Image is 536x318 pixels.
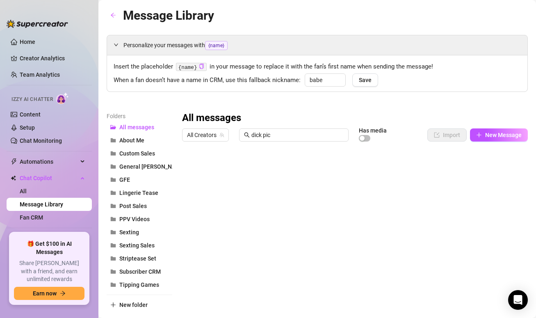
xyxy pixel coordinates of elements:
[110,164,116,169] span: folder
[427,128,467,142] button: Import
[119,203,147,209] span: Post Sales
[20,52,85,65] a: Creator Analytics
[110,302,116,308] span: plus
[359,128,387,133] article: Has media
[110,124,116,130] span: folder-open
[107,186,172,199] button: Lingerie Tease
[60,291,66,296] span: arrow-right
[176,63,207,71] code: {name}
[20,201,63,208] a: Message Library
[119,163,185,170] span: General [PERSON_NAME]
[470,128,528,142] button: New Message
[107,226,172,239] button: Sexting
[14,240,84,256] span: 🎁 Get $100 in AI Messages
[11,96,53,103] span: Izzy AI Chatter
[359,77,372,83] span: Save
[20,111,41,118] a: Content
[187,129,224,141] span: All Creators
[485,132,522,138] span: New Message
[107,35,527,55] div: Personalize your messages with{name}
[20,155,78,168] span: Automations
[107,173,172,186] button: GFE
[110,256,116,261] span: folder
[107,160,172,173] button: General [PERSON_NAME]
[114,62,521,72] span: Insert the placeholder in your message to replace it with the fan’s first name when sending the m...
[352,73,378,87] button: Save
[119,124,154,130] span: All messages
[119,302,148,308] span: New folder
[11,175,16,181] img: Chat Copilot
[123,41,521,50] span: Personalize your messages with
[219,133,224,137] span: team
[107,252,172,265] button: Striptease Set
[119,216,150,222] span: PPV Videos
[20,188,27,194] a: All
[20,214,43,221] a: Fan CRM
[119,229,139,236] span: Sexting
[508,290,528,310] div: Open Intercom Messenger
[476,132,482,138] span: plus
[107,265,172,278] button: Subscriber CRM
[56,92,69,104] img: AI Chatter
[107,121,172,134] button: All messages
[119,176,130,183] span: GFE
[110,177,116,183] span: folder
[110,269,116,275] span: folder
[110,151,116,156] span: folder
[107,298,172,311] button: New folder
[123,6,214,25] article: Message Library
[110,229,116,235] span: folder
[107,239,172,252] button: Sexting Sales
[11,158,17,165] span: thunderbolt
[119,150,155,157] span: Custom Sales
[7,20,68,28] img: logo-BBDzfeDw.svg
[119,281,159,288] span: Tipping Games
[33,290,57,297] span: Earn now
[182,112,241,125] h3: All messages
[114,75,301,85] span: When a fan doesn’t have a name in CRM, use this fallback nickname:
[119,268,161,275] span: Subscriber CRM
[110,243,116,248] span: folder
[107,199,172,213] button: Post Sales
[110,216,116,222] span: folder
[20,137,62,144] a: Chat Monitoring
[119,137,144,144] span: About Me
[14,259,84,284] span: Share [PERSON_NAME] with a friend, and earn unlimited rewards
[110,12,116,18] span: arrow-left
[205,41,228,50] span: {name}
[14,287,84,300] button: Earn nowarrow-right
[199,64,204,70] button: Click to Copy
[107,134,172,147] button: About Me
[244,132,250,138] span: search
[107,213,172,226] button: PPV Videos
[107,147,172,160] button: Custom Sales
[114,42,119,47] span: expanded
[20,124,35,131] a: Setup
[20,71,60,78] a: Team Analytics
[110,203,116,209] span: folder
[199,64,204,69] span: copy
[110,137,116,143] span: folder
[20,39,35,45] a: Home
[251,130,344,140] input: Search messages
[107,112,172,121] article: Folders
[119,242,155,249] span: Sexting Sales
[110,282,116,288] span: folder
[20,172,78,185] span: Chat Copilot
[110,190,116,196] span: folder
[119,255,156,262] span: Striptease Set
[119,190,158,196] span: Lingerie Tease
[107,278,172,291] button: Tipping Games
